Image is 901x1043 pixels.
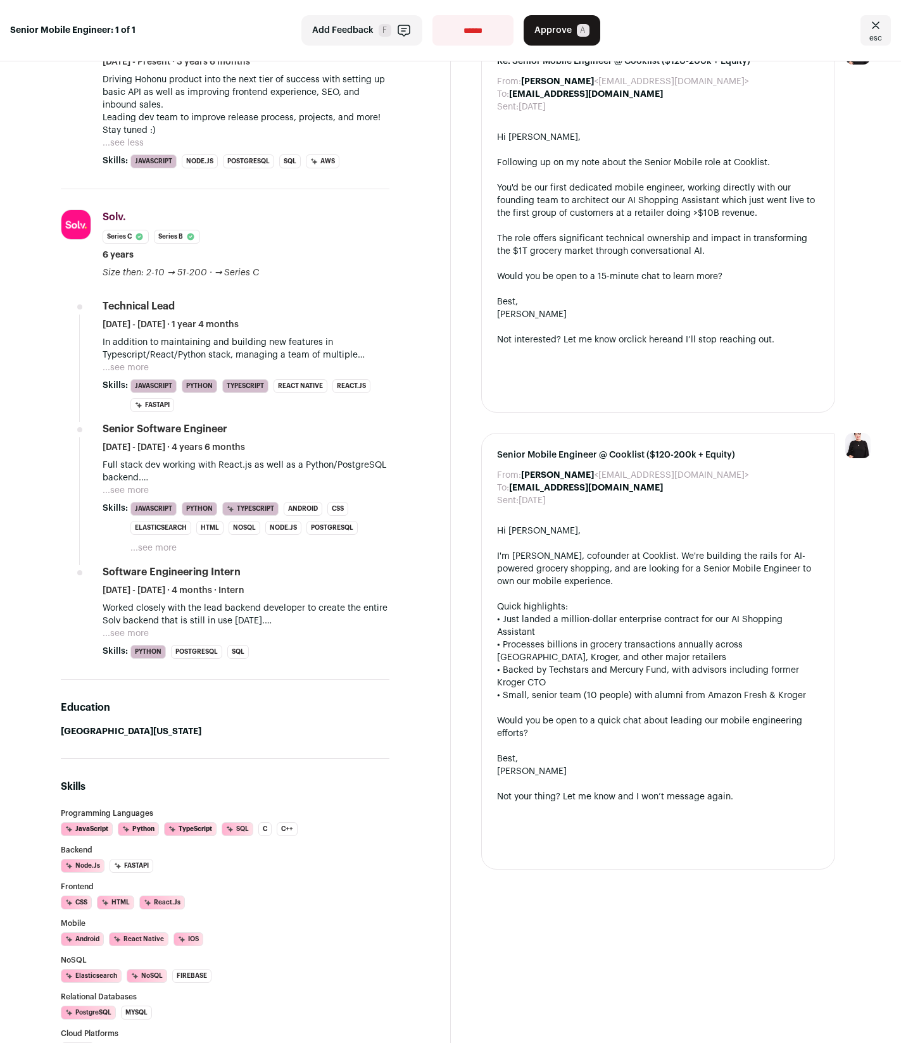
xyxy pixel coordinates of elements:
[497,334,820,346] div: Not interested? Let me know or and I’ll stop reaching out.
[130,154,177,168] li: JavaScript
[130,398,174,412] li: FastAPI
[103,441,245,454] span: [DATE] - [DATE] · 4 years 6 months
[497,182,820,220] div: You'd be our first dedicated mobile engineer, working directly with our founding team to architec...
[327,502,348,516] li: CSS
[10,24,135,37] strong: Senior Mobile Engineer: 1 of 1
[497,613,820,639] div: • Just landed a million-dollar enterprise contract for our AI Shopping Assistant
[845,433,871,458] img: 9240684-medium_jpg
[103,645,128,658] span: Skills:
[521,469,749,482] dd: <[EMAIL_ADDRESS][DOMAIN_NAME]>
[497,689,820,702] div: • Small, senior team (10 people) with alumni from Amazon Fresh & Kroger
[172,969,211,983] li: Firebase
[519,494,546,507] dd: [DATE]
[103,268,207,277] span: Size then: 2-10 → 51-200
[524,15,600,46] button: Approve A
[379,24,391,37] span: F
[171,645,222,659] li: PostgreSQL
[497,639,820,664] div: • Processes billions in grocery transactions annually across [GEOGRAPHIC_DATA], Kroger, and other...
[222,822,253,836] li: SQL
[121,1006,152,1020] li: MySQL
[103,584,244,597] span: [DATE] - [DATE] · 4 months · Intern
[577,24,589,37] span: A
[497,101,519,113] dt: Sent:
[103,230,149,244] li: Series C
[497,232,820,258] div: The role offers significant technical ownership and impact in transforming the $1T grocery market...
[103,379,128,392] span: Skills:
[306,521,358,535] li: PostgreSQL
[521,471,594,480] b: [PERSON_NAME]
[258,822,272,836] li: C
[497,469,521,482] dt: From:
[497,156,820,169] div: Following up on my note about the Senior Mobile role at Cooklist.
[274,379,327,393] li: React Native
[61,846,389,854] h3: Backend
[103,361,149,374] button: ...see more
[130,379,177,393] li: JavaScript
[103,56,250,68] span: [DATE] - Present · 3 years 6 months
[61,969,122,983] li: Elasticsearch
[103,299,175,313] div: Technical Lead
[196,521,224,535] li: HTML
[130,502,177,516] li: JavaScript
[130,542,177,554] button: ...see more
[130,645,166,659] li: Python
[110,859,153,873] li: FastAPI
[277,822,298,836] li: C++
[627,335,667,344] a: click here
[497,790,820,803] div: Not your thing? Let me know and I won’t message again.
[103,502,128,515] span: Skills:
[497,55,820,68] span: Re: Senior Mobile Engineer @ Cooklist ($120-200k + Equity)
[860,15,891,46] a: Close
[103,627,149,640] button: ...see more
[229,521,260,535] li: NoSQL
[61,883,389,890] h3: Frontend
[61,822,113,836] li: JavaScript
[497,765,820,778] div: [PERSON_NAME]
[182,502,217,516] li: Python
[215,268,260,277] span: → Series C
[497,601,820,613] div: Quick highlights:
[103,484,149,497] button: ...see more
[61,809,389,817] h3: Programming Languages
[103,318,239,331] span: [DATE] - [DATE] · 1 year 4 months
[61,993,389,1001] h3: Relational Databases
[301,15,422,46] button: Add Feedback F
[103,111,389,137] p: Leading dev team to improve release process, projects, and more! Stay tuned :)
[497,494,519,507] dt: Sent:
[332,379,370,393] li: React.js
[61,779,389,794] h2: Skills
[497,270,820,283] div: Would you be open to a 15-minute chat to learn more?
[103,212,126,222] span: Solv.
[497,664,820,689] div: • Backed by Techstars and Mercury Fund, with advisors including former Kroger CTO
[61,920,389,927] h3: Mobile
[103,73,389,111] p: Driving Hohonu product into the next tier of success with setting up basic API as well as improvi...
[103,602,389,627] p: Worked closely with the lead backend developer to create the entire Solv backend that is still in...
[222,379,268,393] li: TypeScript
[279,154,301,168] li: SQL
[61,700,389,715] h2: Education
[103,137,144,149] button: ...see less
[139,896,185,909] li: React.js
[497,131,820,144] div: Hi [PERSON_NAME],
[509,90,663,99] b: [EMAIL_ADDRESS][DOMAIN_NAME]
[521,75,749,88] dd: <[EMAIL_ADDRESS][DOMAIN_NAME]>
[497,449,820,461] span: Senior Mobile Engineer @ Cooklist ($120-200k + Equity)
[519,101,546,113] dd: [DATE]
[497,296,820,308] div: Best,
[130,521,191,535] li: Elasticsearch
[103,154,128,167] span: Skills:
[182,379,217,393] li: Python
[61,859,104,873] li: Node.js
[103,336,389,361] p: In addition to maintaining and building new features in Typescript/React/Python stack, managing a...
[497,753,820,765] div: Best,
[61,1006,116,1020] li: PostgreSQL
[223,154,274,168] li: PostgreSQL
[103,459,389,484] p: Full stack dev working with React.js as well as a Python/PostgreSQL backend. HTML, CSS, Javascrip...
[127,969,167,983] li: NoSQL
[306,154,339,168] li: AWS
[61,932,104,946] li: Android
[497,88,509,101] dt: To:
[154,230,200,244] li: Series B
[97,896,134,909] li: HTML
[497,550,820,588] div: I'm [PERSON_NAME], cofounder at Cooklist. We're building the rails for AI-powered grocery shoppin...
